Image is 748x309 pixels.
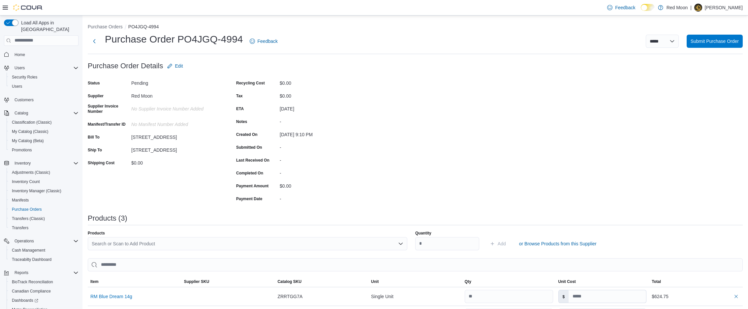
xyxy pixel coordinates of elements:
[1,159,81,168] button: Inventory
[247,35,280,48] a: Feedback
[12,109,31,117] button: Catalog
[7,73,81,82] button: Security Roles
[280,116,368,124] div: -
[368,290,462,303] div: Single Unit
[236,106,244,111] label: ETA
[12,109,78,117] span: Catalog
[280,104,368,111] div: [DATE]
[236,93,243,99] label: Tax
[12,75,37,80] span: Security Roles
[12,96,78,104] span: Customers
[12,237,37,245] button: Operations
[236,119,247,124] label: Notes
[131,91,220,99] div: Red Moon
[15,52,25,57] span: Home
[12,225,28,231] span: Transfers
[9,137,47,145] a: My Catalog (Beta)
[181,276,275,287] button: Supplier SKU
[12,96,36,104] a: Customers
[371,279,379,284] span: Unit
[131,78,220,86] div: Pending
[12,289,51,294] span: Canadian Compliance
[368,276,462,287] button: Unit
[12,50,78,59] span: Home
[12,237,78,245] span: Operations
[15,238,34,244] span: Operations
[12,84,22,89] span: Users
[12,269,31,277] button: Reports
[9,205,45,213] a: Purchase Orders
[13,4,43,11] img: Cova
[88,23,743,31] nav: An example of EuiBreadcrumbs
[652,279,661,284] span: Total
[12,159,33,167] button: Inventory
[9,256,78,263] span: Traceabilty Dashboard
[641,4,655,11] input: Dark Mode
[9,224,78,232] span: Transfers
[1,268,81,277] button: Reports
[88,160,114,166] label: Shipping Cost
[12,179,40,184] span: Inventory Count
[415,231,431,236] label: Quantity
[131,158,220,166] div: $0.00
[90,279,99,284] span: Item
[88,104,129,114] label: Supplier Invoice Number
[7,223,81,232] button: Transfers
[667,4,688,12] p: Red Moon
[131,145,220,153] div: [STREET_ADDRESS]
[9,82,25,90] a: Users
[175,63,183,69] span: Edit
[236,145,262,150] label: Submitted On
[7,287,81,296] button: Canadian Compliance
[9,215,47,223] a: Transfers (Classic)
[1,95,81,105] button: Customers
[88,147,102,153] label: Ship To
[9,73,78,81] span: Security Roles
[9,196,78,204] span: Manifests
[1,236,81,246] button: Operations
[556,276,649,287] button: Unit Cost
[12,159,78,167] span: Inventory
[9,287,53,295] a: Canadian Compliance
[7,196,81,205] button: Manifests
[9,73,40,81] a: Security Roles
[705,4,743,12] p: [PERSON_NAME]
[7,136,81,145] button: My Catalog (Beta)
[12,198,29,203] span: Manifests
[9,287,78,295] span: Canadian Compliance
[9,178,43,186] a: Inventory Count
[280,168,368,176] div: -
[12,248,45,253] span: Cash Management
[9,128,51,136] a: My Catalog (Classic)
[9,118,78,126] span: Classification (Classic)
[652,293,740,300] div: $624.75
[649,276,743,287] button: Total
[7,118,81,127] button: Classification (Classic)
[88,35,101,48] button: Next
[131,132,220,140] div: [STREET_ADDRESS]
[280,91,368,99] div: $0.00
[7,205,81,214] button: Purchase Orders
[7,127,81,136] button: My Catalog (Classic)
[9,278,78,286] span: BioTrack Reconciliation
[9,146,78,154] span: Promotions
[12,120,52,125] span: Classification (Classic)
[7,214,81,223] button: Transfers (Classic)
[15,65,25,71] span: Users
[88,231,105,236] label: Products
[12,298,38,303] span: Dashboards
[9,128,78,136] span: My Catalog (Classic)
[236,183,268,189] label: Payment Amount
[88,62,163,70] h3: Purchase Order Details
[18,19,78,33] span: Load All Apps in [GEOGRAPHIC_DATA]
[9,196,31,204] a: Manifests
[519,240,597,247] span: or Browse Products from this Supplier
[9,178,78,186] span: Inventory Count
[12,188,61,194] span: Inventory Manager (Classic)
[280,78,368,86] div: $0.00
[9,118,54,126] a: Classification (Classic)
[280,194,368,201] div: -
[236,80,265,86] label: Recycling Cost
[9,187,78,195] span: Inventory Manager (Classic)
